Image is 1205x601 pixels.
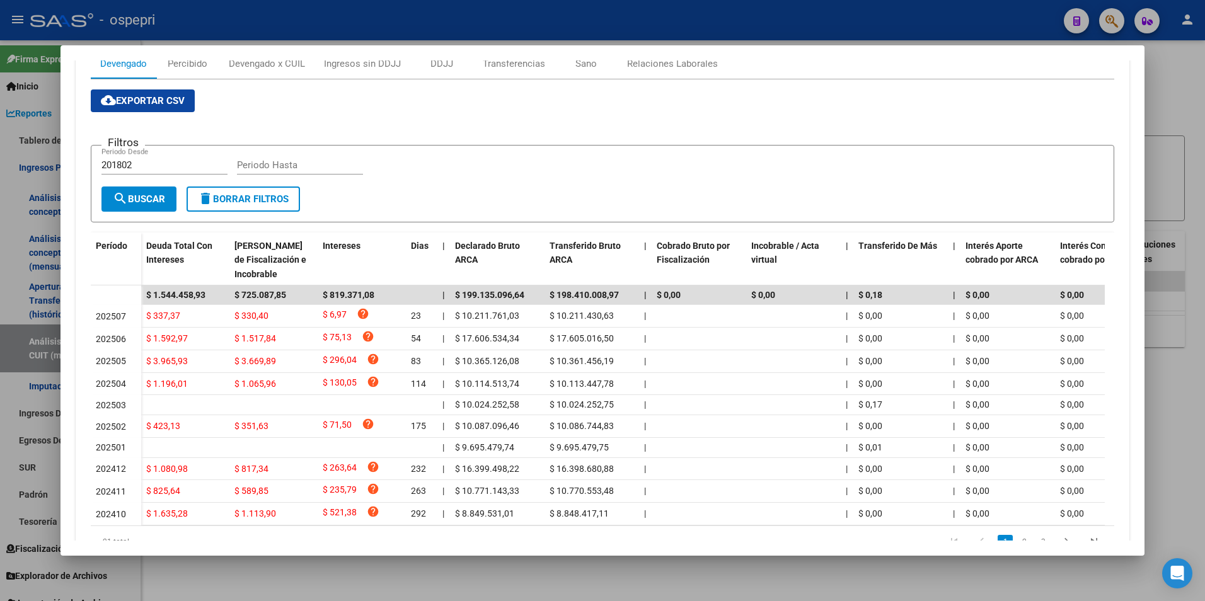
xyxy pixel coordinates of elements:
datatable-header-cell: Declarado Bruto ARCA [450,232,545,288]
span: | [953,290,955,300]
span: $ 10.770.553,48 [550,486,614,496]
span: $ 6,97 [323,307,347,324]
i: help [367,375,379,388]
span: | [953,486,955,496]
span: $ 8.848.417,11 [550,508,609,518]
span: | [442,379,444,389]
span: | [846,486,848,496]
datatable-header-cell: Período [91,232,141,285]
span: | [953,311,955,321]
span: $ 10.024.252,58 [455,399,519,409]
span: $ 0,00 [1060,290,1084,300]
span: | [953,442,955,452]
span: $ 1.544.458,93 [146,290,205,300]
span: 202506 [96,334,126,344]
span: $ 16.398.680,88 [550,464,614,474]
span: $ 10.113.447,78 [550,379,614,389]
div: Ingresos sin DDJJ [324,57,401,71]
h3: Filtros [101,135,145,149]
span: | [442,486,444,496]
span: 202502 [96,421,126,432]
span: | [644,311,646,321]
span: $ 17.606.534,34 [455,333,519,343]
span: Interés Aporte cobrado por ARCA [966,241,1038,265]
span: $ 0,00 [966,311,989,321]
span: | [846,399,848,409]
span: $ 235,79 [323,483,357,500]
i: help [367,353,379,365]
span: $ 10.024.252,75 [550,399,614,409]
span: | [644,333,646,343]
span: $ 10.771.143,33 [455,486,519,496]
span: $ 0,00 [1060,464,1084,474]
div: 21 total [91,526,293,558]
datatable-header-cell: | [948,232,960,288]
mat-icon: search [113,191,128,206]
span: $ 10.361.456,19 [550,356,614,366]
span: $ 0,00 [966,421,989,431]
span: | [846,421,848,431]
span: 202505 [96,356,126,366]
span: $ 0,00 [858,356,882,366]
mat-icon: cloud_download [101,93,116,108]
span: Cobrado Bruto por Fiscalización [657,241,730,265]
span: $ 0,00 [1060,356,1084,366]
span: [PERSON_NAME] de Fiscalización e Incobrable [234,241,306,280]
datatable-header-cell: Interés Contribución cobrado por ARCA [1055,232,1150,288]
li: page 3 [1034,531,1052,552]
button: Borrar Filtros [187,186,300,212]
i: help [362,418,374,430]
span: | [442,356,444,366]
span: $ 0,00 [858,421,882,431]
span: $ 199.135.096,64 [455,290,524,300]
span: | [644,241,647,251]
span: $ 0,00 [657,290,681,300]
datatable-header-cell: Incobrable / Acta virtual [746,232,841,288]
span: | [644,486,646,496]
span: $ 1.065,96 [234,379,276,389]
span: 232 [411,464,426,474]
span: Interés Contribución cobrado por ARCA [1060,241,1142,265]
div: Percibido [168,57,207,71]
datatable-header-cell: Interés Aporte cobrado por ARCA [960,232,1055,288]
div: Sano [575,57,597,71]
span: | [953,464,955,474]
span: | [442,290,445,300]
span: 23 [411,311,421,321]
div: Devengado [100,57,147,71]
span: $ 0,00 [966,290,989,300]
span: $ 0,00 [966,399,989,409]
i: help [367,483,379,495]
span: $ 1.592,97 [146,333,188,343]
span: | [953,356,955,366]
span: $ 1.517,84 [234,333,276,343]
span: | [846,464,848,474]
span: $ 0,00 [858,486,882,496]
span: Transferido Bruto ARCA [550,241,621,265]
span: | [644,379,646,389]
i: help [367,461,379,473]
span: $ 423,13 [146,421,180,431]
span: 114 [411,379,426,389]
span: $ 296,04 [323,353,357,370]
span: $ 0,00 [966,442,989,452]
span: | [644,290,647,300]
span: $ 725.087,85 [234,290,286,300]
span: $ 0,00 [1060,311,1084,321]
datatable-header-cell: Transferido Bruto ARCA [545,232,639,288]
span: $ 0,00 [1060,399,1084,409]
span: $ 0,01 [858,442,882,452]
span: Borrar Filtros [198,193,289,205]
span: 202507 [96,311,126,321]
span: | [953,421,955,431]
span: $ 0,00 [751,290,775,300]
datatable-header-cell: | [841,232,853,288]
span: | [644,399,646,409]
span: $ 198.410.008,97 [550,290,619,300]
span: 202412 [96,464,126,474]
a: go to previous page [970,535,994,549]
span: Deuda Total Con Intereses [146,241,212,265]
span: $ 0,00 [858,311,882,321]
span: | [953,333,955,343]
span: Período [96,241,127,251]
